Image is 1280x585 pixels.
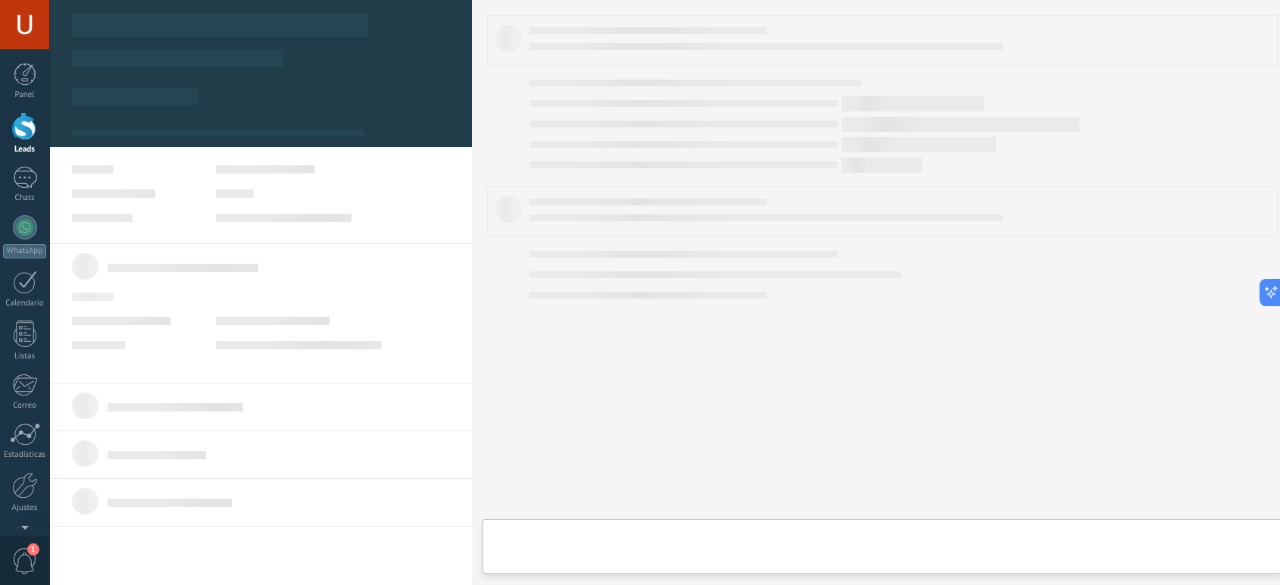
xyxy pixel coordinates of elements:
[3,352,47,361] div: Listas
[3,244,46,258] div: WhatsApp
[3,450,47,460] div: Estadísticas
[3,193,47,203] div: Chats
[27,543,39,555] span: 1
[3,145,47,155] div: Leads
[3,503,47,513] div: Ajustes
[3,401,47,411] div: Correo
[3,90,47,100] div: Panel
[3,299,47,308] div: Calendario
